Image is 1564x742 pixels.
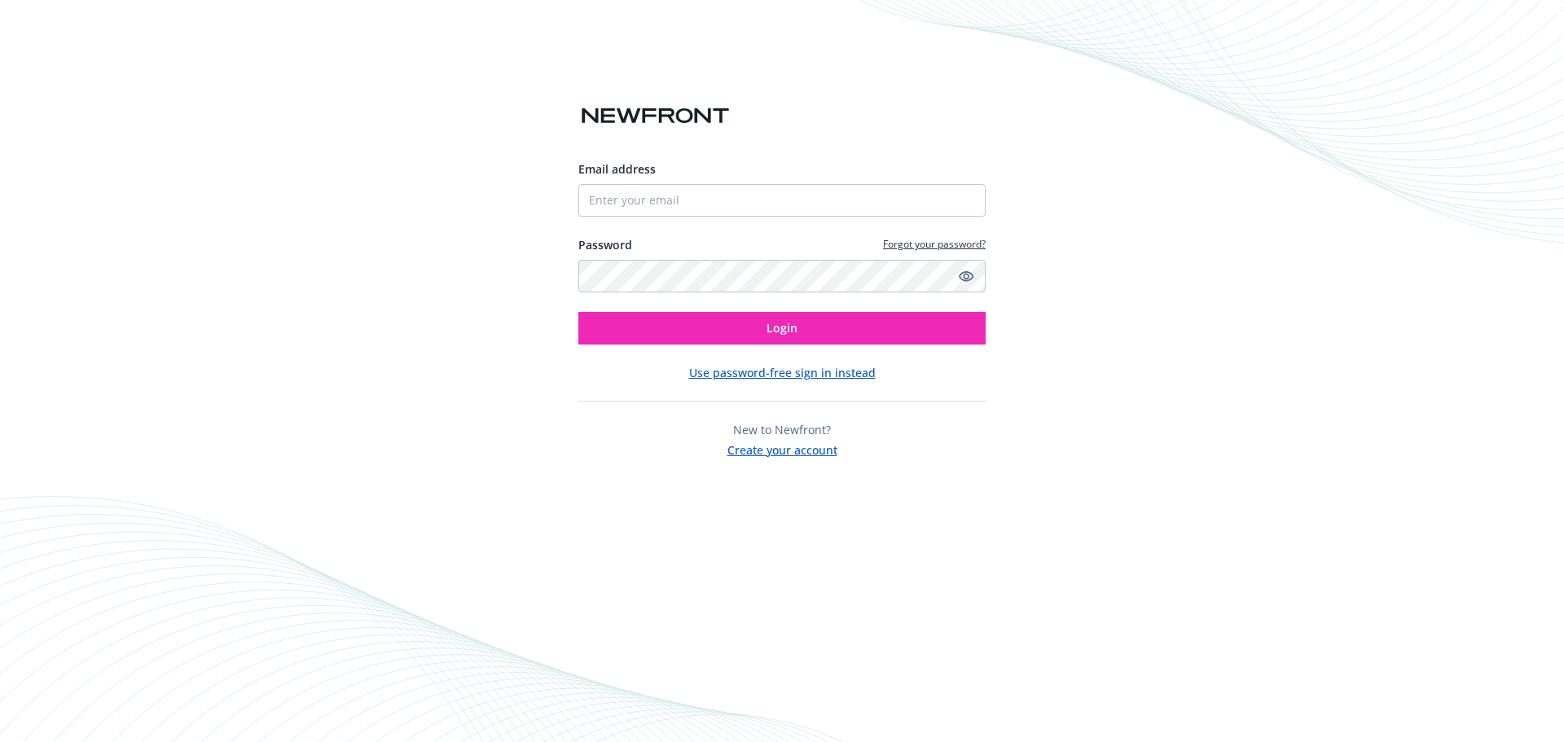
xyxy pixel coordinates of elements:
[578,184,986,217] input: Enter your email
[578,236,632,253] label: Password
[956,266,976,286] a: Show password
[689,364,876,381] button: Use password-free sign in instead
[727,438,837,459] button: Create your account
[767,320,797,336] span: Login
[578,312,986,345] button: Login
[578,102,732,130] img: Newfront logo
[578,260,986,292] input: Enter your password
[578,161,656,177] span: Email address
[733,422,831,437] span: New to Newfront?
[883,237,986,251] a: Forgot your password?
